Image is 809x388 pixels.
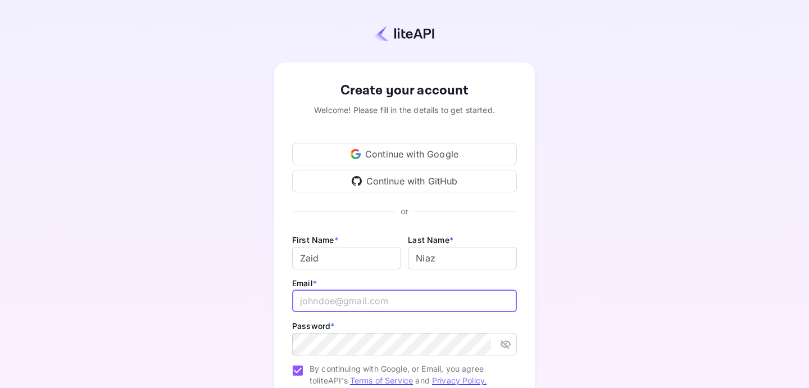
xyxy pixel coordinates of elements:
[292,104,517,116] div: Welcome! Please fill in the details to get started.
[292,170,517,192] div: Continue with GitHub
[350,376,413,385] a: Terms of Service
[292,290,517,312] input: johndoe@gmail.com
[292,143,517,165] div: Continue with Google
[310,363,508,386] span: By continuing with Google, or Email, you agree to liteAPI's and
[292,247,401,269] input: John
[292,278,317,288] label: Email
[292,80,517,101] div: Create your account
[408,235,453,245] label: Last Name
[408,247,517,269] input: Doe
[432,376,487,385] a: Privacy Policy.
[292,321,334,331] label: Password
[496,334,516,354] button: toggle password visibility
[375,25,434,42] img: liteapi
[292,235,338,245] label: First Name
